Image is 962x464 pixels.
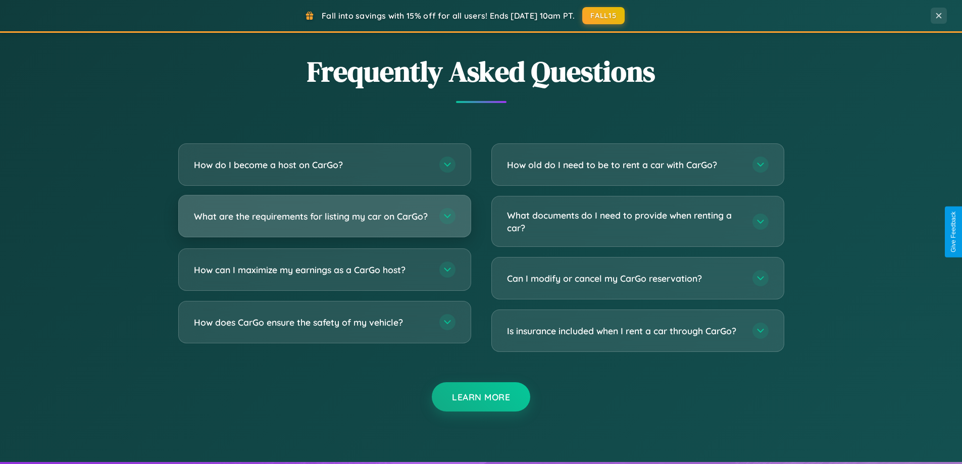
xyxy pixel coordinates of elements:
[507,209,742,234] h3: What documents do I need to provide when renting a car?
[178,52,784,91] h2: Frequently Asked Questions
[950,212,957,252] div: Give Feedback
[322,11,575,21] span: Fall into savings with 15% off for all users! Ends [DATE] 10am PT.
[194,210,429,223] h3: What are the requirements for listing my car on CarGo?
[507,272,742,285] h3: Can I modify or cancel my CarGo reservation?
[507,325,742,337] h3: Is insurance included when I rent a car through CarGo?
[194,159,429,171] h3: How do I become a host on CarGo?
[507,159,742,171] h3: How old do I need to be to rent a car with CarGo?
[194,316,429,329] h3: How does CarGo ensure the safety of my vehicle?
[432,382,530,411] button: Learn More
[194,264,429,276] h3: How can I maximize my earnings as a CarGo host?
[582,7,625,24] button: FALL15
